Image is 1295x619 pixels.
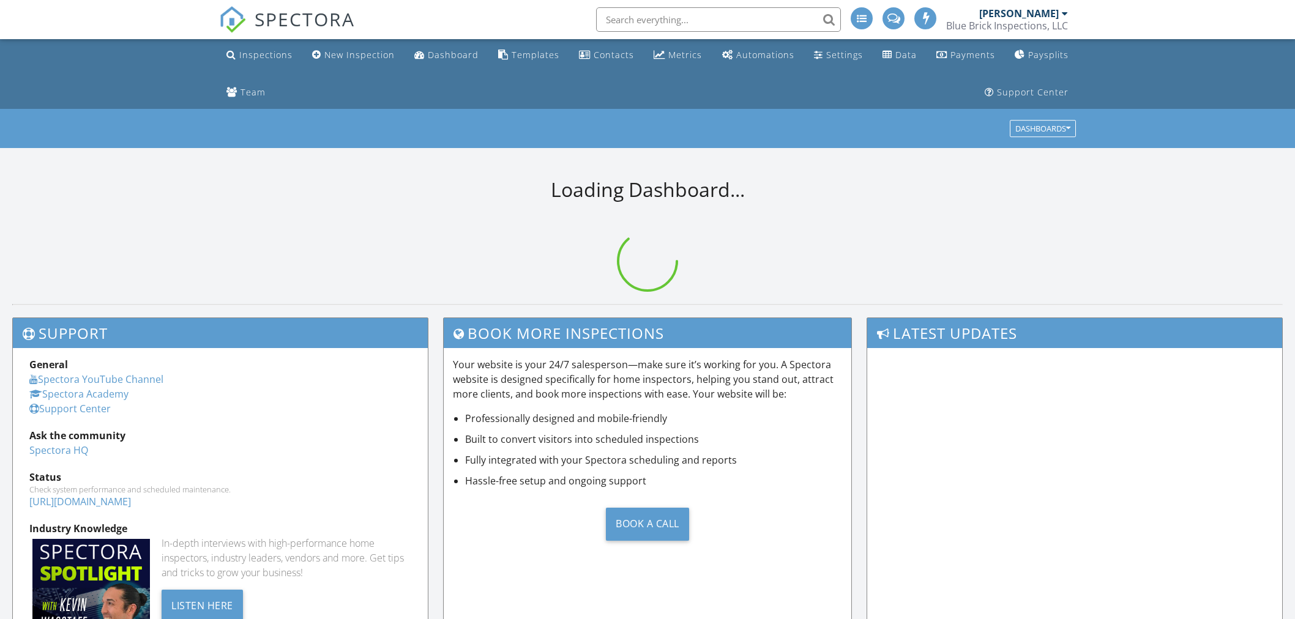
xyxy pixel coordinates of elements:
div: Blue Brick Inspections, LLC [946,20,1068,32]
div: Inspections [239,49,293,61]
a: Dashboard [409,44,483,67]
a: Spectora YouTube Channel [29,373,163,386]
h3: Book More Inspections [444,318,851,348]
div: Dashboards [1015,125,1070,133]
a: Book a Call [453,498,842,550]
h3: Support [13,318,428,348]
div: Status [29,470,411,484]
div: Contacts [594,49,634,61]
a: Listen Here [162,598,243,612]
a: Metrics [649,44,707,67]
div: Data [895,49,917,61]
a: Templates [493,44,564,67]
a: Automations (Advanced) [717,44,799,67]
a: Spectora Academy [29,387,129,401]
a: Payments [931,44,1000,67]
div: Support Center [997,86,1069,98]
button: Dashboards [1010,120,1076,138]
div: Settings [826,49,863,61]
p: Your website is your 24/7 salesperson—make sure it’s working for you. A Spectora website is desig... [453,357,842,401]
strong: General [29,358,68,371]
a: New Inspection [307,44,400,67]
span: SPECTORA [255,6,355,32]
div: In-depth interviews with high-performance home inspectors, industry leaders, vendors and more. Ge... [162,536,411,580]
div: Industry Knowledge [29,521,411,536]
a: Support Center [980,81,1073,104]
li: Hassle-free setup and ongoing support [465,473,842,488]
li: Built to convert visitors into scheduled inspections [465,432,842,447]
div: Check system performance and scheduled maintenance. [29,484,411,494]
div: Metrics [668,49,702,61]
a: [URL][DOMAIN_NAME] [29,495,131,508]
img: The Best Home Inspection Software - Spectora [219,6,246,33]
a: Team [222,81,271,104]
div: New Inspection [324,49,395,61]
a: Spectora HQ [29,443,88,457]
div: Book a Call [606,508,689,541]
div: Dashboard [428,49,479,61]
div: Templates [512,49,559,61]
input: Search everything... [596,7,841,32]
div: Team [241,86,266,98]
h3: Latest Updates [867,318,1282,348]
div: Automations [736,49,794,61]
a: Contacts [574,44,639,67]
li: Fully integrated with your Spectora scheduling and reports [465,453,842,467]
a: Inspections [222,44,297,67]
div: Paysplits [1028,49,1069,61]
div: Ask the community [29,428,411,443]
li: Professionally designed and mobile-friendly [465,411,842,426]
a: Data [878,44,922,67]
a: Support Center [29,402,111,415]
div: Payments [950,49,995,61]
a: Settings [809,44,868,67]
div: [PERSON_NAME] [979,7,1059,20]
a: Paysplits [1010,44,1073,67]
a: SPECTORA [219,17,355,42]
